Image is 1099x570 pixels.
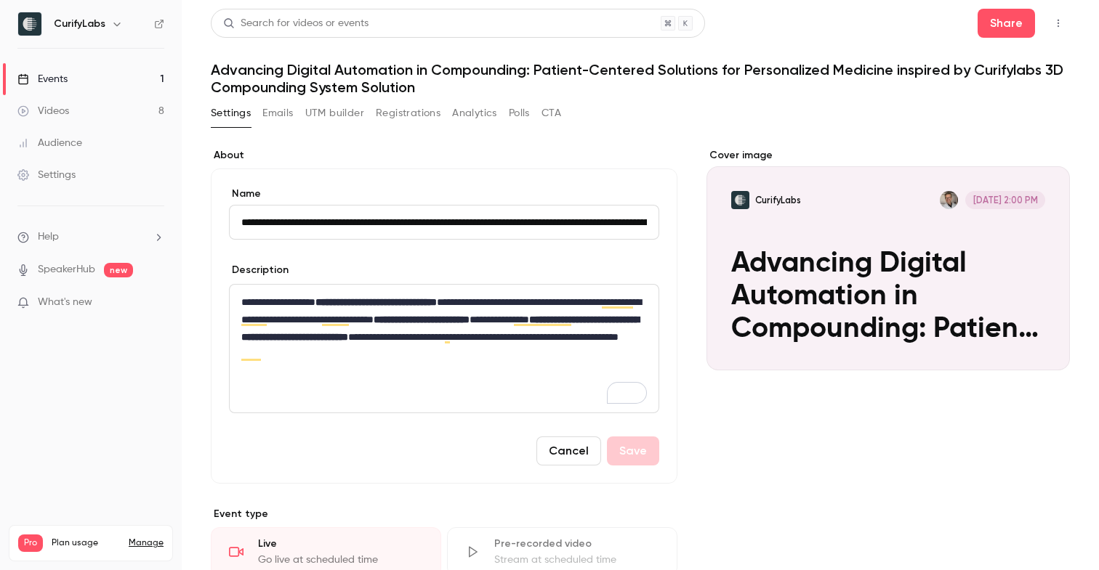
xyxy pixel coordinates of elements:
p: Event type [211,507,677,521]
div: To enrich screen reader interactions, please activate Accessibility in Grammarly extension settings [230,285,659,412]
a: Manage [129,537,164,549]
button: Emails [262,102,293,125]
img: CurifyLabs [18,12,41,36]
button: Analytics [452,102,497,125]
div: Audience [17,136,82,150]
button: Share [978,9,1035,38]
section: description [229,284,659,413]
label: Cover image [706,148,1070,163]
label: Description [229,263,289,277]
div: Settings [17,168,76,182]
section: Cover image [706,148,1070,370]
div: Events [17,72,68,86]
button: Polls [509,102,530,125]
a: SpeakerHub [38,262,95,277]
button: CTA [542,102,561,125]
div: Live [258,537,423,551]
button: UTM builder [305,102,364,125]
span: Help [38,229,59,245]
div: Go live at scheduled time [258,553,423,567]
li: help-dropdown-opener [17,229,164,245]
div: Search for videos or events [223,16,369,31]
iframe: Noticeable Trigger [147,296,164,309]
h6: CurifyLabs [54,17,105,31]
span: new [104,263,133,277]
button: Settings [211,102,251,125]
span: Pro [18,534,43,552]
div: Pre-recorded video [494,537,659,551]
label: About [211,148,677,163]
div: Videos [17,104,69,118]
div: editor [230,285,659,412]
button: Registrations [376,102,440,125]
span: What's new [38,295,92,310]
button: Cancel [536,436,601,465]
div: Stream at scheduled time [494,553,659,567]
h1: Advancing Digital Automation in Compounding: Patient-Centered Solutions for Personalized Medicine... [211,61,1070,96]
span: Plan usage [52,537,120,549]
label: Name [229,187,659,201]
